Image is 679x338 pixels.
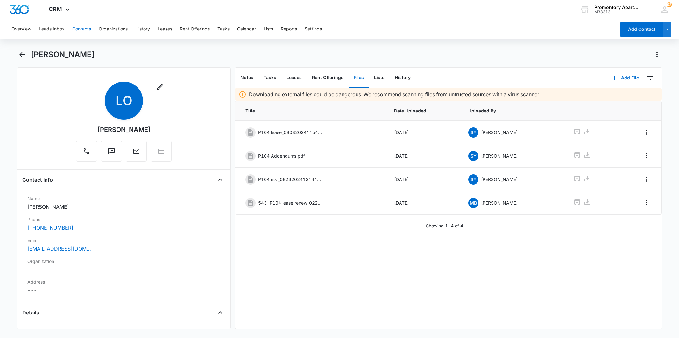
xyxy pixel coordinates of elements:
button: Overflow Menu [641,174,651,184]
p: [PERSON_NAME] [481,176,518,183]
button: Back [17,50,27,60]
div: Phone[PHONE_NUMBER] [22,213,225,234]
div: notifications count [667,2,672,7]
button: History [135,19,150,39]
div: [PERSON_NAME] [97,125,151,134]
button: Add File [606,70,645,85]
button: Rent Offerings [307,68,349,88]
a: [EMAIL_ADDRESS][DOMAIN_NAME] [27,245,91,253]
span: MB [468,198,478,208]
p: P104 lease_08082024115412.pdf [258,129,322,136]
button: Actions [652,50,662,60]
label: Source [27,328,220,335]
td: [DATE] [386,121,461,144]
button: Notes [235,68,258,88]
p: P104 Addendums.pdf [258,152,305,159]
dd: [PERSON_NAME] [27,203,220,211]
div: Name[PERSON_NAME] [22,193,225,213]
dd: --- [27,266,220,274]
button: Overflow Menu [641,151,651,161]
button: Files [349,68,369,88]
span: Title [245,107,379,114]
p: Downloading external files could be dangerous. We recommend scanning files from untrusted sources... [249,91,541,98]
label: Email [27,237,220,244]
a: Email [126,151,147,156]
td: [DATE] [386,168,461,191]
a: Text [101,151,122,156]
p: P104 ins _08232024121442.pdf [258,176,322,183]
span: Uploaded By [468,107,558,114]
p: [PERSON_NAME] [481,129,518,136]
p: 543-P104 lease renew_02202025111321.pdf [258,199,322,206]
label: Organization [27,258,220,265]
p: [PERSON_NAME] [481,152,518,159]
span: SY [468,127,478,138]
div: Organization--- [22,255,225,276]
button: Overflow Menu [641,198,651,208]
td: [DATE] [386,191,461,215]
button: Leases [281,68,307,88]
button: Overflow Menu [641,127,651,137]
button: Settings [305,19,322,39]
button: Filters [645,73,655,83]
span: SY [468,174,478,185]
button: Email [126,141,147,162]
td: [DATE] [386,144,461,168]
p: Showing 1-4 of 4 [426,222,463,229]
div: Email[EMAIL_ADDRESS][DOMAIN_NAME] [22,234,225,255]
button: Calendar [237,19,256,39]
button: History [390,68,416,88]
label: Name [27,195,220,202]
h4: Details [22,309,39,316]
button: Lists [264,19,273,39]
dd: --- [27,287,220,294]
label: Phone [27,216,220,223]
span: LO [105,82,143,120]
div: account id [594,10,641,14]
a: Call [76,151,97,156]
button: Tasks [217,19,230,39]
button: Leads Inbox [39,19,65,39]
p: [PERSON_NAME] [481,199,518,206]
span: CRM [49,6,62,12]
label: Address [27,279,220,285]
a: [PHONE_NUMBER] [27,224,73,232]
span: Date Uploaded [394,107,453,114]
button: Tasks [258,68,281,88]
button: Reports [281,19,297,39]
button: Close [215,175,225,185]
button: Leases [158,19,172,39]
button: Organizations [99,19,128,39]
button: Lists [369,68,390,88]
button: Add Contact [620,22,663,37]
h4: Contact Info [22,176,53,184]
button: Contacts [72,19,91,39]
h1: [PERSON_NAME] [31,50,95,59]
button: Rent Offerings [180,19,210,39]
button: Call [76,141,97,162]
span: SY [468,151,478,161]
div: account name [594,5,641,10]
button: Text [101,141,122,162]
span: 52 [667,2,672,7]
button: Close [215,308,225,318]
div: Address--- [22,276,225,297]
button: Overview [11,19,31,39]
